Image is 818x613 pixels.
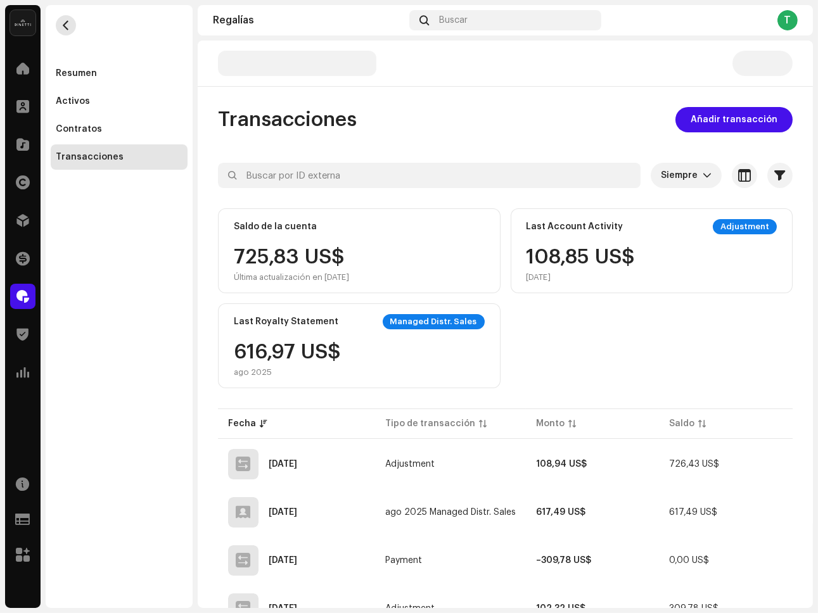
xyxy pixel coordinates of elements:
div: Última actualización en [DATE] [234,272,349,282]
span: 309,78 US$ [669,604,719,613]
strong: 102,32 US$ [536,604,585,613]
div: Saldo de la cuenta [234,222,317,232]
div: Fecha [228,417,256,430]
button: Añadir transacción [675,107,793,132]
div: Monto [536,417,565,430]
span: Adjustment [385,460,435,469]
strong: –309,78 US$ [536,556,591,565]
re-m-nav-item: Activos [51,89,188,114]
re-m-nav-item: Resumen [51,61,188,86]
div: Managed Distr. Sales [383,314,485,329]
div: Adjustment [713,219,777,234]
div: dropdown trigger [703,163,712,188]
span: Siempre [661,163,703,188]
div: T [777,10,798,30]
div: Contratos [56,124,102,134]
span: 726,43 US$ [669,460,719,469]
span: Añadir transacción [691,107,777,132]
re-m-nav-item: Transacciones [51,144,188,170]
strong: 108,94 US$ [536,460,587,469]
div: [DATE] [527,272,636,282]
div: 6 oct 2025 [269,460,297,469]
div: Regalías [213,15,404,25]
span: ago 2025 Managed Distr. Sales [385,508,516,517]
div: Tipo de transacción [385,417,475,430]
div: Resumen [56,68,97,79]
div: 2 oct 2025 [269,508,297,517]
span: Transacciones [218,107,357,132]
div: ago 2025 [234,367,341,377]
div: Activos [56,96,90,106]
div: 10 sept 2025 [269,556,297,565]
div: Saldo [669,417,694,430]
span: 617,49 US$ [669,508,717,517]
img: 02a7c2d3-3c89-4098-b12f-2ff2945c95ee [10,10,35,35]
re-m-nav-item: Contratos [51,117,188,142]
strong: 617,49 US$ [536,508,585,517]
span: Payment [385,556,422,565]
div: Last Royalty Statement [234,317,338,327]
div: 3 sept 2025 [269,604,297,613]
span: 0,00 US$ [669,556,709,565]
span: Buscar [439,15,468,25]
span: Adjustment [385,604,435,613]
div: Last Account Activity [527,222,623,232]
div: Transacciones [56,152,124,162]
input: Buscar por ID externa [218,163,641,188]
